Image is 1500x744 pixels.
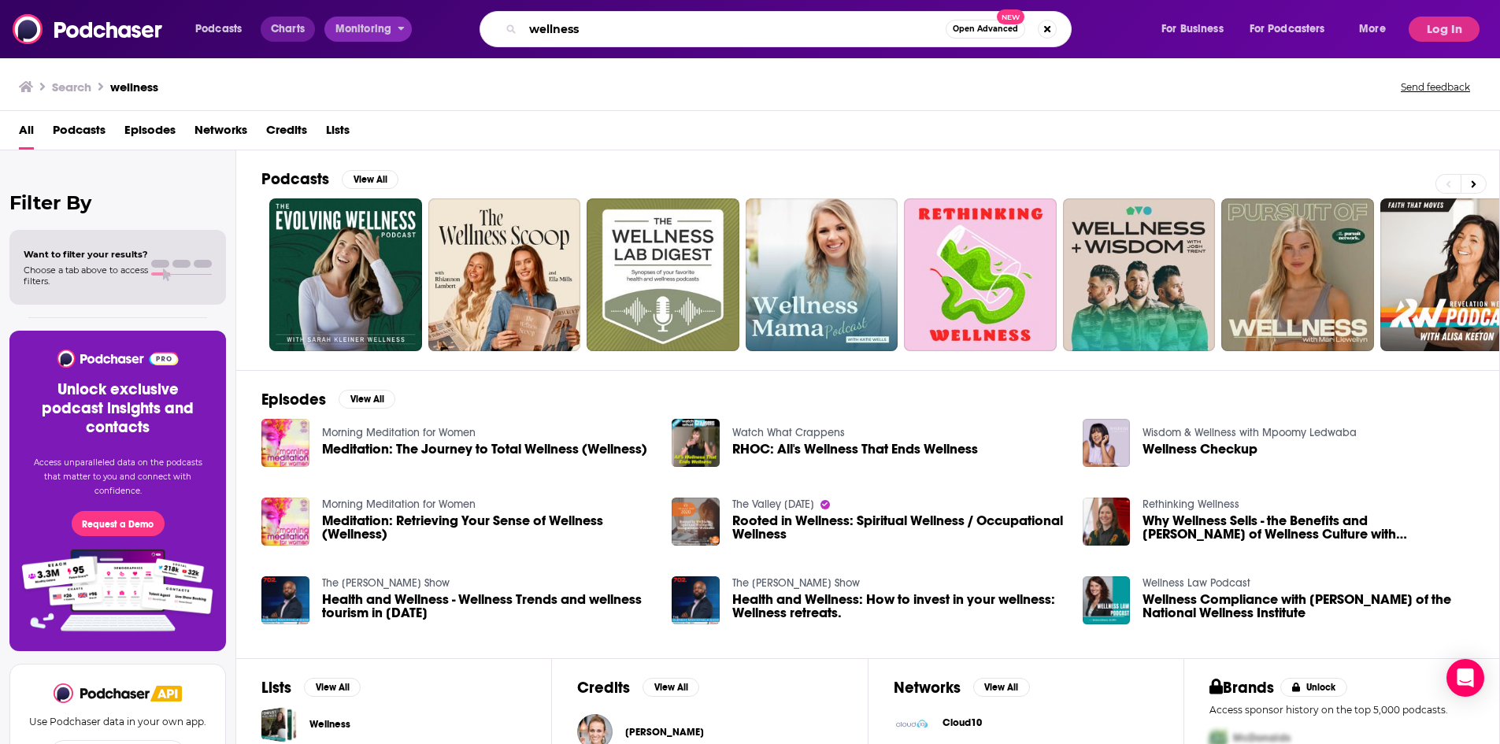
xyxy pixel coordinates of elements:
img: Meditation: The Journey to Total Wellness (Wellness) [261,419,309,467]
img: Podchaser - Follow, Share and Rate Podcasts [13,14,164,44]
div: Open Intercom Messenger [1446,659,1484,697]
a: Meditation: The Journey to Total Wellness (Wellness) [322,442,647,456]
button: View All [342,170,398,189]
h3: Search [52,80,91,94]
img: Podchaser - Follow, Share and Rate Podcasts [54,683,151,703]
a: Health and Wellness: How to invest in your wellness: Wellness retreats. [732,593,1064,620]
a: EpisodesView All [261,390,395,409]
h2: Brands [1209,678,1275,698]
span: Podcasts [195,18,242,40]
h2: Credits [577,678,630,698]
img: Wellness Compliance with Suzanne Hunt of the National Wellness Institute [1083,576,1131,624]
a: Morning Meditation for Women [322,426,476,439]
button: View All [339,390,395,409]
img: Meditation: Retrieving Your Sense of Wellness (Wellness) [261,498,309,546]
a: Why Wellness Sells - the Benefits and Harms of Wellness Culture with Colleen Derkatch [1083,498,1131,546]
button: open menu [1239,17,1348,42]
p: Access unparalleled data on the podcasts that matter to you and connect with confidence. [28,456,207,498]
button: open menu [1150,17,1243,42]
h2: Episodes [261,390,326,409]
a: Wellness Compliance with Suzanne Hunt of the National Wellness Institute [1143,593,1474,620]
span: Lists [326,117,350,150]
span: Why Wellness Sells - the Benefits and [PERSON_NAME] of Wellness Culture with [PERSON_NAME] [1143,514,1474,541]
a: Podcasts [53,117,106,150]
a: NetworksView All [894,678,1030,698]
a: Zhenya Gerson [625,726,704,738]
a: Meditation: Retrieving Your Sense of Wellness (Wellness) [322,514,654,541]
a: Networks [194,117,247,150]
button: Request a Demo [72,511,165,536]
button: open menu [324,17,412,42]
button: View All [304,678,361,697]
a: Charts [261,17,314,42]
a: Watch What Crappens [732,426,845,439]
img: Pro Features [17,549,219,632]
button: open menu [184,17,262,42]
span: [PERSON_NAME] [625,726,704,738]
a: Health and Wellness - Wellness Trends and wellness tourism in 2024 [322,593,654,620]
a: Rethinking Wellness [1143,498,1239,511]
p: Use Podchaser data in your own app. [29,716,206,727]
span: Open Advanced [953,25,1018,33]
a: PodcastsView All [261,169,398,189]
a: Wellness Law Podcast [1143,576,1250,590]
span: Credits [266,117,307,150]
span: All [19,117,34,150]
span: Wellness Compliance with [PERSON_NAME] of the National Wellness Institute [1143,593,1474,620]
button: Send feedback [1396,80,1475,94]
a: Wellness [309,716,350,733]
button: open menu [1348,17,1406,42]
span: Choose a tab above to access filters. [24,265,148,287]
button: Open AdvancedNew [946,20,1025,39]
a: The Valley Today [732,498,814,511]
button: Log In [1409,17,1480,42]
img: Health and Wellness: How to invest in your wellness: Wellness retreats. [672,576,720,624]
h3: Unlock exclusive podcast insights and contacts [28,380,207,437]
span: Rooted in Wellness: Spiritual Wellness / Occupational Wellness [732,514,1064,541]
a: Rooted in Wellness: Spiritual Wellness / Occupational Wellness [672,498,720,546]
div: Search podcasts, credits, & more... [494,11,1087,47]
img: Health and Wellness - Wellness Trends and wellness tourism in 2024 [261,576,309,624]
input: Search podcasts, credits, & more... [523,17,946,42]
img: Podchaser API banner [150,686,182,701]
h2: Filter By [9,191,226,214]
span: More [1359,18,1386,40]
a: Episodes [124,117,176,150]
span: Cloud10 [943,716,982,729]
a: Why Wellness Sells - the Benefits and Harms of Wellness Culture with Colleen Derkatch [1143,514,1474,541]
span: Wellness [261,707,297,742]
a: ListsView All [261,678,361,698]
img: Wellness Checkup [1083,419,1131,467]
a: The Clement Manyathela Show [322,576,450,590]
h2: Networks [894,678,961,698]
span: Monitoring [335,18,391,40]
span: For Business [1161,18,1224,40]
span: New [997,9,1025,24]
span: For Podcasters [1250,18,1325,40]
a: CreditsView All [577,678,699,698]
img: RHOC: All's Wellness That Ends Wellness [672,419,720,467]
h3: wellness [110,80,158,94]
img: Cloud10 logo [894,707,930,743]
a: Wisdom & Wellness with Mpoomy Ledwaba [1143,426,1357,439]
a: Cloud10 logoCloud10 [894,707,1158,743]
a: Wellness Checkup [1143,442,1257,456]
span: Charts [271,18,305,40]
h2: Podcasts [261,169,329,189]
button: View All [973,678,1030,697]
